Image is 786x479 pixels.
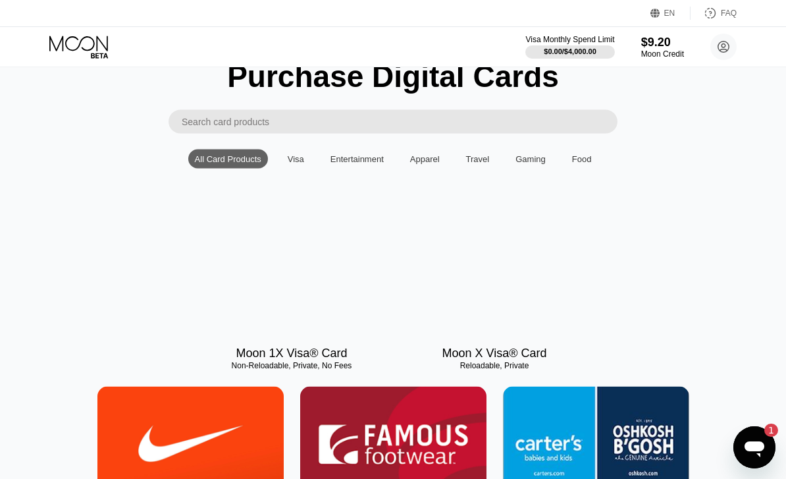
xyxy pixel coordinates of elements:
div: Visa [288,154,304,164]
div: Reloadable, Private [402,361,588,370]
div: All Card Products [188,150,268,169]
div: Non-Reloadable, Private, No Fees [199,361,385,370]
div: Moon X Visa® Card [442,347,546,360]
div: Visa Monthly Spend Limit$0.00/$4,000.00 [525,35,614,59]
div: EN [650,7,691,20]
div: $9.20Moon Credit [641,36,684,59]
div: Purchase Digital Cards [227,59,559,94]
div: FAQ [721,9,737,18]
div: Moon Credit [641,49,684,59]
div: EN [664,9,675,18]
iframe: Button to launch messaging window, 1 unread message [733,426,775,468]
div: $0.00 / $4,000.00 [544,47,596,55]
iframe: Number of unread messages [752,424,778,437]
input: Search card products [182,110,617,134]
div: Apparel [404,150,446,169]
div: Apparel [410,154,440,164]
div: Travel [459,150,496,169]
div: Gaming [515,154,546,164]
div: All Card Products [195,154,261,164]
div: Gaming [509,150,552,169]
div: Travel [466,154,490,164]
div: $9.20 [641,36,684,49]
div: Entertainment [324,150,390,169]
div: Food [565,150,598,169]
div: FAQ [691,7,737,20]
div: Visa Monthly Spend Limit [525,35,614,44]
div: Entertainment [330,154,384,164]
div: Moon 1X Visa® Card [236,347,347,360]
div: Food [572,154,592,164]
div: Visa [281,150,311,169]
